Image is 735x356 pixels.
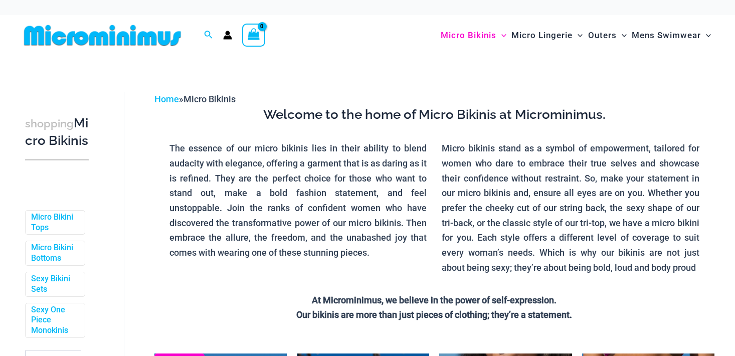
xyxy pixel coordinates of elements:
[511,23,573,48] span: Micro Lingerie
[154,94,179,104] a: Home
[441,23,496,48] span: Micro Bikinis
[31,212,77,233] a: Micro Bikini Tops
[586,20,629,51] a: OutersMenu ToggleMenu Toggle
[632,23,701,48] span: Mens Swimwear
[204,29,213,42] a: Search icon link
[31,274,77,295] a: Sexy Bikini Sets
[438,20,509,51] a: Micro BikinisMenu ToggleMenu Toggle
[20,24,185,47] img: MM SHOP LOGO FLAT
[296,309,572,320] strong: Our bikinis are more than just pieces of clothing; they’re a statement.
[573,23,583,48] span: Menu Toggle
[31,243,77,264] a: Micro Bikini Bottoms
[701,23,711,48] span: Menu Toggle
[588,23,617,48] span: Outers
[437,19,715,52] nav: Site Navigation
[183,94,236,104] span: Micro Bikinis
[154,94,236,104] span: »
[223,31,232,40] a: Account icon link
[629,20,713,51] a: Mens SwimwearMenu ToggleMenu Toggle
[25,117,74,130] span: shopping
[509,20,585,51] a: Micro LingerieMenu ToggleMenu Toggle
[312,295,557,305] strong: At Microminimus, we believe in the power of self-expression.
[31,305,77,336] a: Sexy One Piece Monokinis
[496,23,506,48] span: Menu Toggle
[442,141,699,275] p: Micro bikinis stand as a symbol of empowerment, tailored for women who dare to embrace their true...
[242,24,265,47] a: View Shopping Cart, empty
[162,106,707,123] h3: Welcome to the home of Micro Bikinis at Microminimus.
[169,141,427,260] p: The essence of our micro bikinis lies in their ability to blend audacity with elegance, offering ...
[617,23,627,48] span: Menu Toggle
[25,115,89,149] h3: Micro Bikinis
